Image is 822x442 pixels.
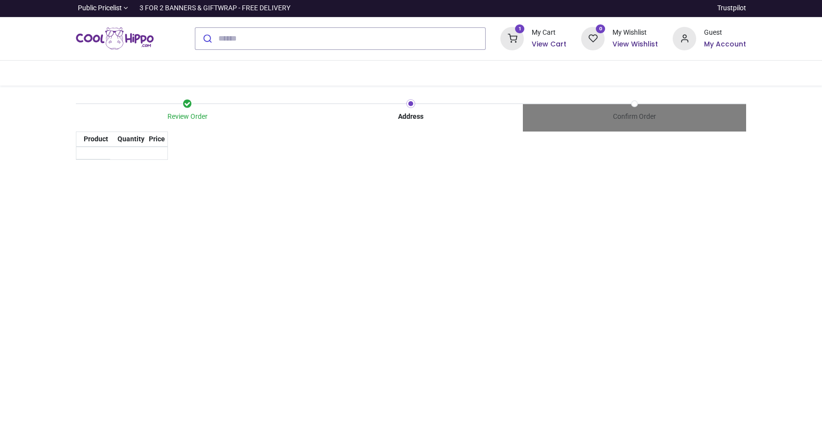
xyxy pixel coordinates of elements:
a: View Cart [532,40,566,49]
div: Review Order [76,112,300,122]
a: Public Pricelist [76,3,128,13]
a: Logo of Cool Hippo [76,25,154,52]
a: 1 [500,34,524,42]
a: My Account [704,40,746,49]
div: 3 FOR 2 BANNERS & GIFTWRAP - FREE DELIVERY [140,3,290,13]
a: Trustpilot [717,3,746,13]
div: My Wishlist [612,28,658,38]
div: Guest [704,28,746,38]
div: Confirm Order [523,112,747,122]
div: My Cart [532,28,566,38]
th: Quantity [115,132,147,147]
button: Submit [195,28,218,49]
sup: 0 [596,24,605,34]
th: Price [147,132,168,147]
sup: 1 [515,24,524,34]
th: Product [76,132,111,147]
a: View Wishlist [612,40,658,49]
div: Address [299,112,523,122]
img: Cool Hippo [76,25,154,52]
span: Public Pricelist [78,3,122,13]
a: 0 [581,34,605,42]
